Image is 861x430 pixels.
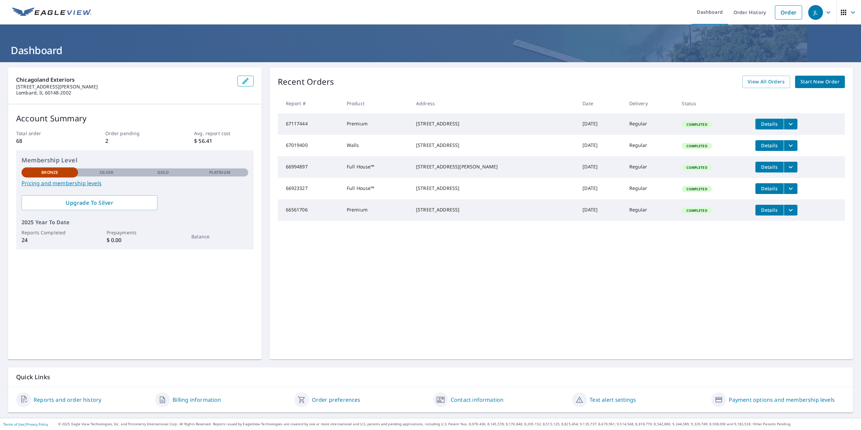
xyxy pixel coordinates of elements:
[624,199,677,221] td: Regular
[107,229,163,236] p: Prepayments
[27,199,152,206] span: Upgrade To Silver
[58,422,858,427] p: © 2025 Eagle View Technologies, Inc. and Pictometry International Corp. All Rights Reserved. Repo...
[3,422,24,427] a: Terms of Use
[624,113,677,135] td: Regular
[341,93,411,113] th: Product
[590,396,636,404] a: Text alert settings
[34,396,101,404] a: Reports and order history
[41,169,58,175] p: Bronze
[577,113,624,135] td: [DATE]
[107,236,163,244] p: $ 0.00
[755,140,784,151] button: detailsBtn-67019400
[278,178,341,199] td: 66923327
[16,373,845,381] p: Quick Links
[416,185,572,192] div: [STREET_ADDRESS]
[16,84,232,90] p: [STREET_ADDRESS][PERSON_NAME]
[784,183,797,194] button: filesDropdownBtn-66923327
[22,179,248,187] a: Pricing and membership levels
[100,169,114,175] p: Silver
[759,121,780,127] span: Details
[624,178,677,199] td: Regular
[759,185,780,192] span: Details
[194,137,253,145] p: $ 56.41
[759,142,780,149] span: Details
[682,144,711,148] span: Completed
[341,135,411,156] td: Walls
[624,135,677,156] td: Regular
[755,119,784,129] button: detailsBtn-67117444
[312,396,361,404] a: Order preferences
[416,163,572,170] div: [STREET_ADDRESS][PERSON_NAME]
[808,5,823,20] div: JL
[22,195,157,210] a: Upgrade To Silver
[278,93,341,113] th: Report #
[416,206,572,213] div: [STREET_ADDRESS]
[784,205,797,216] button: filesDropdownBtn-66561706
[416,142,572,149] div: [STREET_ADDRESS]
[157,169,169,175] p: Gold
[577,178,624,199] td: [DATE]
[341,178,411,199] td: Full House™
[194,130,253,137] p: Avg. report cost
[795,76,845,88] a: Start New Order
[624,156,677,178] td: Regular
[759,164,780,170] span: Details
[577,199,624,221] td: [DATE]
[105,137,164,145] p: 2
[742,76,790,88] a: View All Orders
[278,156,341,178] td: 66994897
[451,396,503,404] a: Contact information
[411,93,577,113] th: Address
[191,233,248,240] p: Balance
[22,156,248,165] p: Membership Level
[759,207,780,213] span: Details
[755,205,784,216] button: detailsBtn-66561706
[278,76,334,88] p: Recent Orders
[784,140,797,151] button: filesDropdownBtn-67019400
[416,120,572,127] div: [STREET_ADDRESS]
[682,165,711,170] span: Completed
[16,137,75,145] p: 68
[105,130,164,137] p: Order pending
[209,169,230,175] p: Platinum
[22,236,78,244] p: 24
[16,112,254,124] p: Account Summary
[748,78,785,86] span: View All Orders
[682,187,711,191] span: Completed
[784,119,797,129] button: filesDropdownBtn-67117444
[22,218,248,226] p: 2025 Year To Date
[16,76,232,84] p: Chicagoland Exteriors
[278,199,341,221] td: 66561706
[8,43,853,57] h1: Dashboard
[278,135,341,156] td: 67019400
[16,130,75,137] p: Total order
[624,93,677,113] th: Delivery
[784,162,797,172] button: filesDropdownBtn-66994897
[682,122,711,127] span: Completed
[341,156,411,178] td: Full House™
[22,229,78,236] p: Reports Completed
[341,113,411,135] td: Premium
[3,422,48,426] p: |
[577,156,624,178] td: [DATE]
[577,93,624,113] th: Date
[16,90,232,96] p: Lombard, IL 60148-2002
[278,113,341,135] td: 67117444
[12,7,91,17] img: EV Logo
[755,162,784,172] button: detailsBtn-66994897
[729,396,835,404] a: Payment options and membership levels
[577,135,624,156] td: [DATE]
[682,208,711,213] span: Completed
[676,93,750,113] th: Status
[755,183,784,194] button: detailsBtn-66923327
[173,396,221,404] a: Billing information
[26,422,48,427] a: Privacy Policy
[800,78,839,86] span: Start New Order
[775,5,802,19] a: Order
[341,199,411,221] td: Premium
